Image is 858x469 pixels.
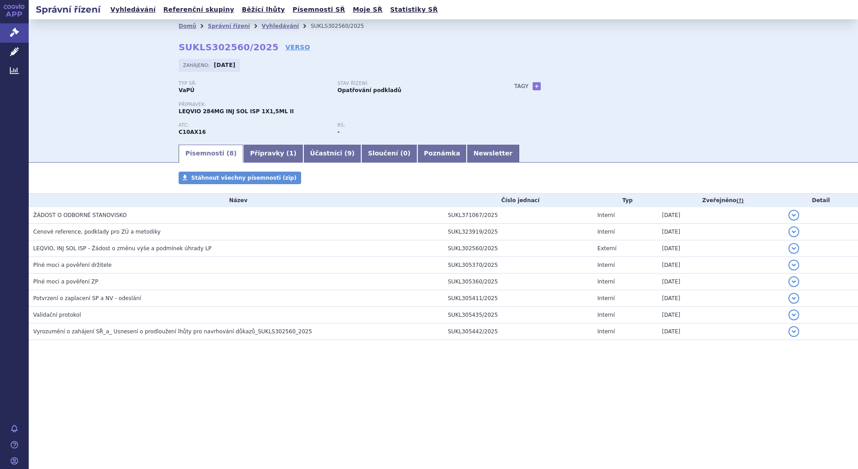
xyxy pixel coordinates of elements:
[788,260,799,270] button: detail
[262,23,299,29] a: Vyhledávání
[33,229,161,235] span: Cenové reference, podklady pro ZÚ a metodiky
[179,145,243,163] a: Písemnosti (8)
[29,194,443,207] th: Název
[208,23,250,29] a: Správní řízení
[387,4,440,16] a: Statistiky SŘ
[214,62,236,68] strong: [DATE]
[788,210,799,221] button: detail
[736,198,744,204] abbr: (?)
[657,307,784,323] td: [DATE]
[179,108,294,115] span: LEQVIO 284MG INJ SOL ISP 1X1,5ML II
[788,310,799,320] button: detail
[657,257,784,274] td: [DATE]
[403,150,407,157] span: 0
[179,81,328,86] p: Typ SŘ:
[33,312,81,318] span: Validační protokol
[788,226,799,237] button: detail
[179,23,196,29] a: Domů
[597,295,615,301] span: Interní
[657,274,784,290] td: [DATE]
[179,129,206,135] strong: INKLISIRAN
[239,4,288,16] a: Běžící lhůty
[191,175,297,181] span: Stáhnout všechny písemnosti (zip)
[29,3,108,16] h2: Správní řízení
[597,245,616,252] span: Externí
[597,229,615,235] span: Interní
[657,290,784,307] td: [DATE]
[183,62,211,69] span: Zahájeno:
[657,207,784,224] td: [DATE]
[337,123,487,128] p: RS:
[337,129,340,135] strong: -
[597,328,615,335] span: Interní
[657,224,784,240] td: [DATE]
[657,194,784,207] th: Zveřejněno
[311,19,376,33] li: SUKLS302560/2025
[290,4,348,16] a: Písemnosti SŘ
[788,293,799,304] button: detail
[443,274,593,290] td: SUKL305360/2025
[33,262,112,268] span: Plné moci a pověření držitele
[788,276,799,287] button: detail
[350,4,385,16] a: Moje SŘ
[443,307,593,323] td: SUKL305435/2025
[657,240,784,257] td: [DATE]
[33,212,127,218] span: ŽÁDOST O ODBORNÉ STANOVISKO
[417,145,467,163] a: Poznámka
[289,150,294,157] span: 1
[179,102,496,107] p: Přípravek:
[108,4,158,16] a: Vyhledávání
[285,43,310,52] a: VERSO
[179,123,328,128] p: ATC:
[347,150,352,157] span: 9
[337,87,401,93] strong: Opatřování podkladů
[597,312,615,318] span: Interní
[788,243,799,254] button: detail
[33,328,312,335] span: Vyrozumění o zahájení SŘ_a_ Usnesení o prodloužení lhůty pro navrhování důkazů_SUKLS302560_2025
[443,224,593,240] td: SUKL323919/2025
[593,194,657,207] th: Typ
[179,87,194,93] strong: VaPÚ
[337,81,487,86] p: Stav řízení:
[443,207,593,224] td: SUKL371067/2025
[33,279,98,285] span: Plné moci a pověření ZP
[229,150,234,157] span: 8
[443,257,593,274] td: SUKL305370/2025
[597,279,615,285] span: Interní
[243,145,303,163] a: Přípravky (1)
[443,290,593,307] td: SUKL305411/2025
[657,323,784,340] td: [DATE]
[361,145,417,163] a: Sloučení (0)
[443,194,593,207] th: Číslo jednací
[443,240,593,257] td: SUKL302560/2025
[443,323,593,340] td: SUKL305442/2025
[303,145,361,163] a: Účastníci (9)
[179,42,279,53] strong: SUKLS302560/2025
[784,194,858,207] th: Detail
[514,81,529,92] h3: Tagy
[467,145,519,163] a: Newsletter
[597,212,615,218] span: Interní
[597,262,615,268] span: Interní
[161,4,237,16] a: Referenční skupiny
[533,82,541,90] a: +
[179,172,301,184] a: Stáhnout všechny písemnosti (zip)
[788,326,799,337] button: detail
[33,245,211,252] span: LEQVIO, INJ SOL ISP - Žádost o změnu výše a podmínek úhrady LP
[33,295,141,301] span: Potvrzení o zaplacení SP a NV - odeslání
